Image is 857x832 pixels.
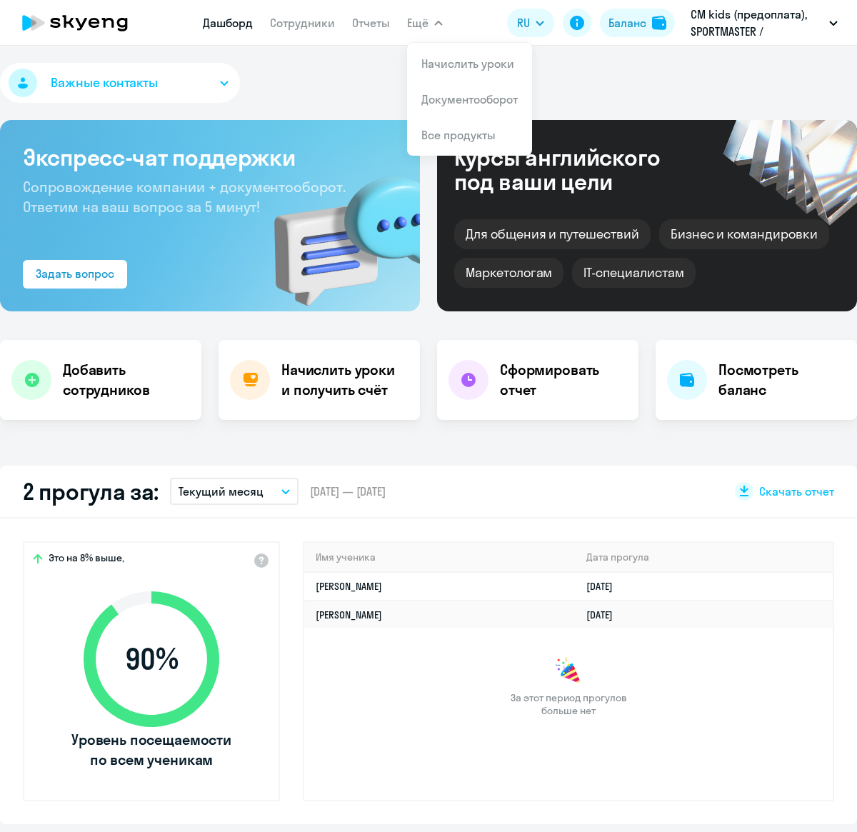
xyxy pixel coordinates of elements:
[51,74,158,92] span: Важные контакты
[310,483,386,499] span: [DATE] — [DATE]
[352,16,390,30] a: Отчеты
[421,128,496,142] a: Все продукты
[517,14,530,31] span: RU
[63,360,190,400] h4: Добавить сотрудников
[49,551,124,568] span: Это на 8% выше,
[421,92,518,106] a: Документооборот
[179,483,264,500] p: Текущий месяц
[500,360,627,400] h4: Сформировать отчет
[572,258,695,288] div: IT-специалистам
[691,6,823,40] p: СМ kids (предоплата), SPORTMASTER / Спортмастер _ Кафетерий
[304,543,575,572] th: Имя ученика
[454,258,563,288] div: Маркетологам
[23,477,159,506] h2: 2 прогула за:
[508,691,628,717] span: За этот период прогулов больше нет
[23,260,127,289] button: Задать вопрос
[421,56,514,71] a: Начислить уроки
[454,145,698,194] div: Курсы английского под ваши цели
[281,360,406,400] h4: Начислить уроки и получить счёт
[254,151,420,311] img: bg-img
[69,730,234,770] span: Уровень посещаемости по всем ученикам
[586,608,624,621] a: [DATE]
[586,580,624,593] a: [DATE]
[170,478,299,505] button: Текущий месяц
[407,9,443,37] button: Ещё
[600,9,675,37] button: Балансbalance
[36,265,114,282] div: Задать вопрос
[659,219,829,249] div: Бизнес и командировки
[23,143,397,171] h3: Экспресс-чат поддержки
[507,9,554,37] button: RU
[69,642,234,676] span: 90 %
[316,580,382,593] a: [PERSON_NAME]
[718,360,846,400] h4: Посмотреть баланс
[454,219,651,249] div: Для общения и путешествий
[407,14,428,31] span: Ещё
[23,178,346,216] span: Сопровождение компании + документооборот. Ответим на ваш вопрос за 5 минут!
[316,608,382,621] a: [PERSON_NAME]
[608,14,646,31] div: Баланс
[575,543,833,572] th: Дата прогула
[203,16,253,30] a: Дашборд
[554,657,583,686] img: congrats
[683,6,845,40] button: СМ kids (предоплата), SPORTMASTER / Спортмастер _ Кафетерий
[759,483,834,499] span: Скачать отчет
[270,16,335,30] a: Сотрудники
[652,16,666,30] img: balance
